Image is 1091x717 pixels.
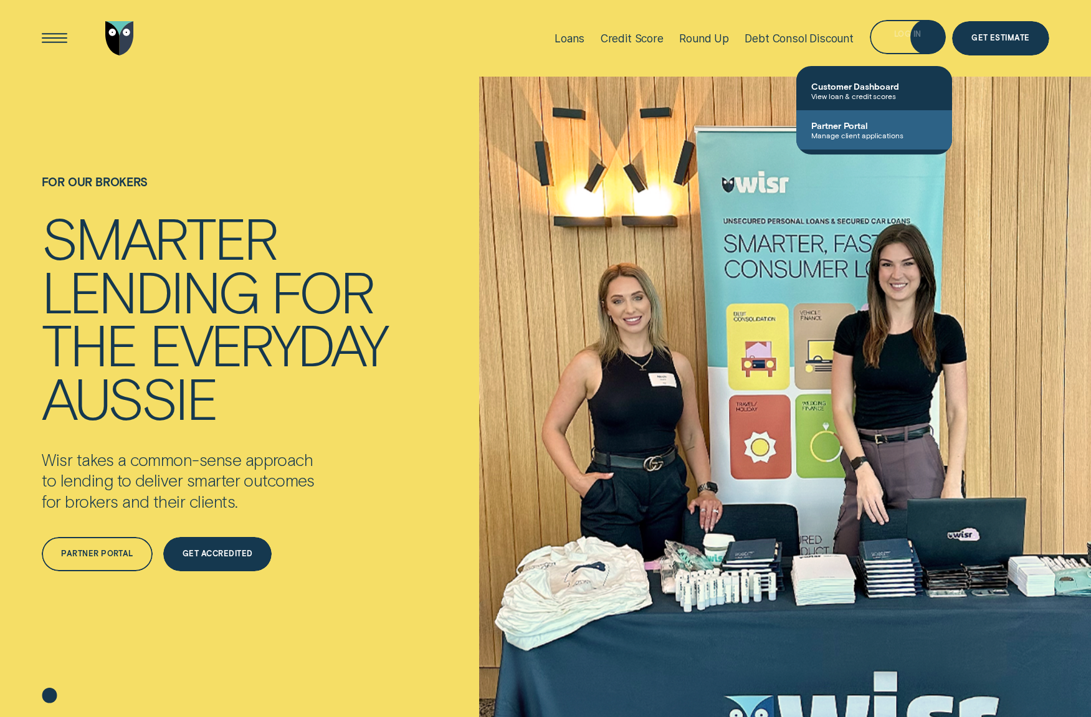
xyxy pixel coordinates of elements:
div: everyday [150,317,387,371]
button: Log in [870,20,946,54]
h4: Smarter lending for the everyday Aussie [42,211,386,424]
p: Wisr takes a common-sense approach to lending to deliver smarter outcomes for brokers and their c... [42,449,373,511]
img: Wisr [105,21,134,55]
div: Log in [894,32,922,39]
span: Customer Dashboard [811,81,937,92]
span: Partner Portal [811,120,937,131]
div: Debt Consol Discount [745,32,854,45]
button: Open Menu [37,21,72,55]
div: for [271,264,373,318]
div: Round Up [679,32,729,45]
a: Get Estimate [952,21,1049,55]
h1: For Our Brokers [42,176,386,211]
div: Loans [555,32,584,45]
span: View loan & credit scores [811,92,937,100]
div: Credit Score [601,32,664,45]
span: Manage client applications [811,131,937,140]
div: Aussie [42,371,216,424]
a: Partner PortalManage client applications [796,110,952,150]
div: the [42,317,136,371]
div: lending [42,264,258,318]
a: Customer DashboardView loan & credit scores [796,71,952,110]
a: Get Accredited [163,537,272,571]
a: Partner Portal [42,537,152,571]
div: Smarter [42,211,276,264]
